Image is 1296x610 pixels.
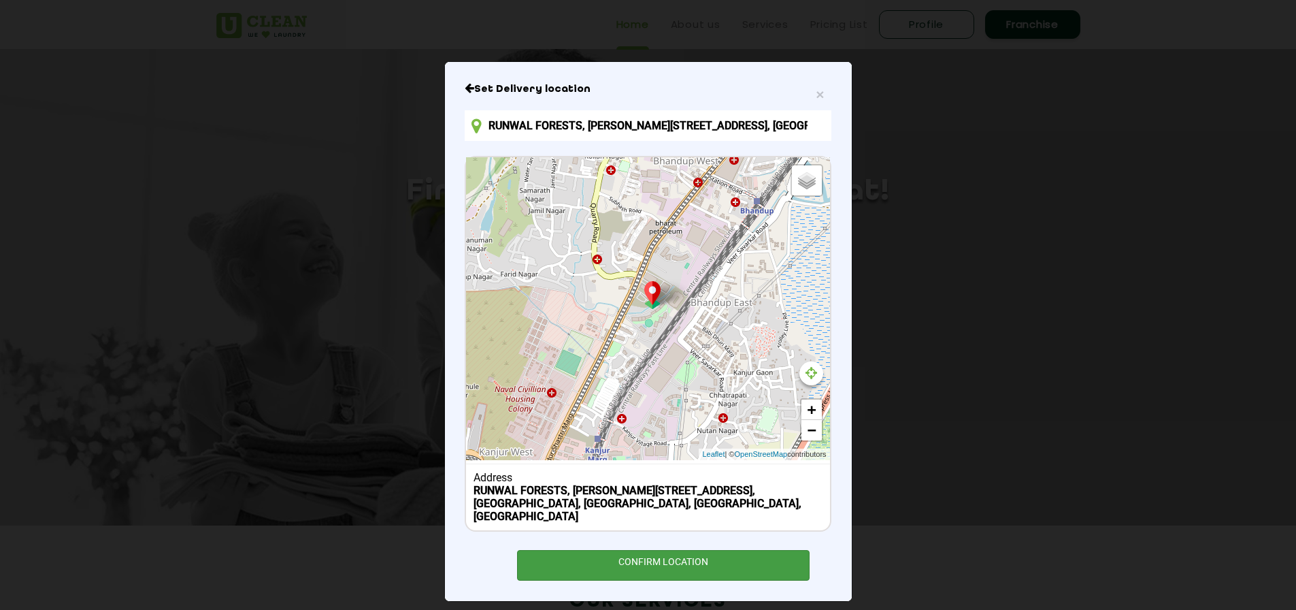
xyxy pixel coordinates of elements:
input: Enter location [465,110,831,141]
b: RUNWAL FORESTS, [PERSON_NAME][STREET_ADDRESS], [GEOGRAPHIC_DATA], [GEOGRAPHIC_DATA], [GEOGRAPHIC_... [473,484,801,523]
a: Zoom in [801,400,822,420]
div: Address [473,471,823,484]
a: Leaflet [702,449,725,460]
a: Zoom out [801,420,822,440]
div: | © contributors [699,449,829,460]
span: × [816,86,824,102]
button: Close [816,87,824,101]
div: CONFIRM LOCATION [517,550,810,581]
a: Layers [792,165,822,195]
a: OpenStreetMap [734,449,787,460]
h6: Close [465,82,831,96]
